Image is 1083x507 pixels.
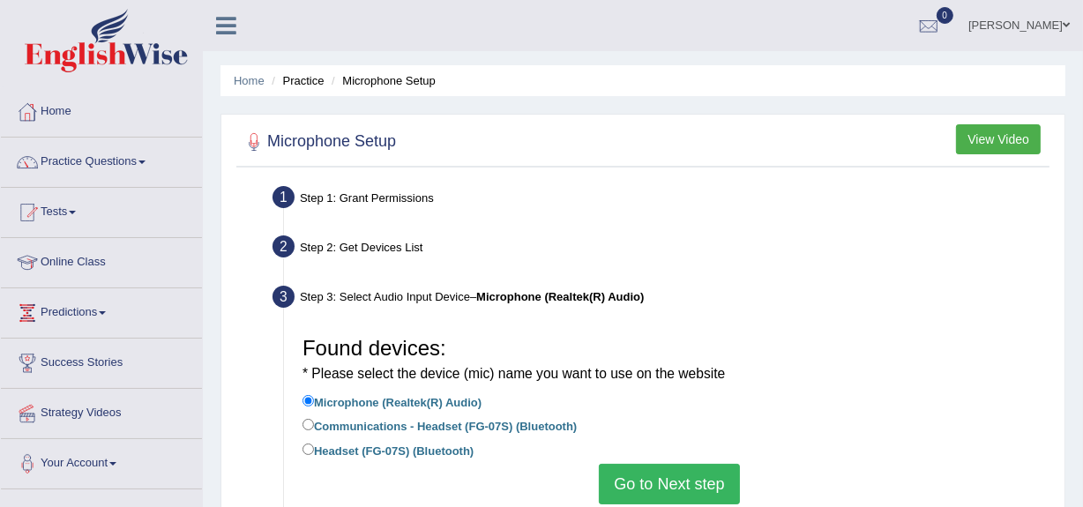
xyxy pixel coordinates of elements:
[937,7,954,24] span: 0
[302,337,1036,384] h3: Found devices:
[302,444,314,455] input: Headset (FG-07S) (Bluetooth)
[241,129,396,155] h2: Microphone Setup
[1,389,202,433] a: Strategy Videos
[302,366,725,381] small: * Please select the device (mic) name you want to use on the website
[302,415,577,435] label: Communications - Headset (FG-07S) (Bluetooth)
[1,87,202,131] a: Home
[956,124,1041,154] button: View Video
[302,391,482,411] label: Microphone (Realtek(R) Audio)
[599,464,739,504] button: Go to Next step
[302,419,314,430] input: Communications - Headset (FG-07S) (Bluetooth)
[302,395,314,406] input: Microphone (Realtek(R) Audio)
[470,290,644,303] span: –
[1,138,202,182] a: Practice Questions
[267,72,324,89] li: Practice
[1,188,202,232] a: Tests
[265,230,1057,269] div: Step 2: Get Devices List
[1,238,202,282] a: Online Class
[265,280,1057,319] div: Step 3: Select Audio Input Device
[234,74,265,87] a: Home
[1,439,202,483] a: Your Account
[265,181,1057,220] div: Step 1: Grant Permissions
[327,72,436,89] li: Microphone Setup
[302,440,474,459] label: Headset (FG-07S) (Bluetooth)
[476,290,644,303] b: Microphone (Realtek(R) Audio)
[1,339,202,383] a: Success Stories
[1,288,202,332] a: Predictions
